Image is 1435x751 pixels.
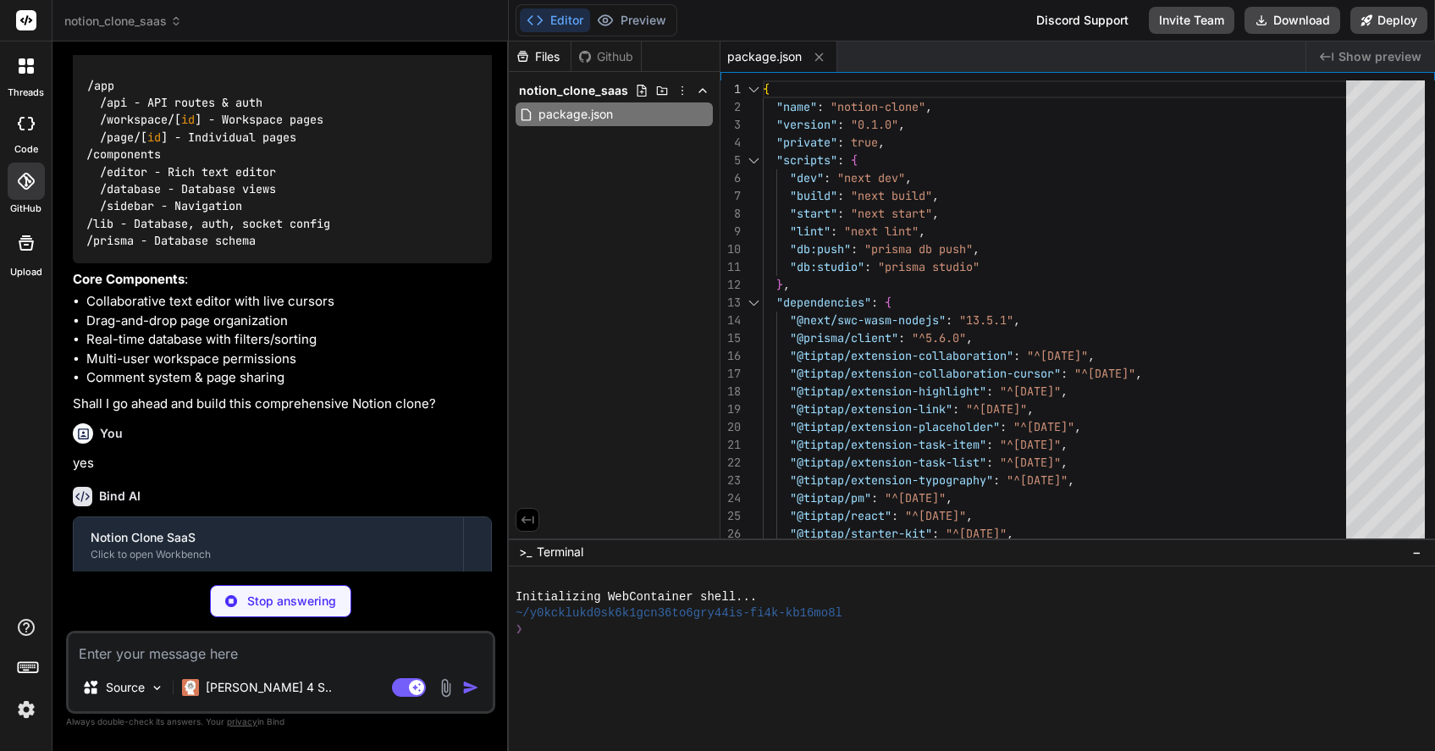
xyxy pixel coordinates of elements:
[1000,455,1061,470] span: "^[DATE]"
[720,312,741,329] div: 14
[590,8,673,32] button: Preview
[891,508,898,523] span: :
[1027,401,1034,417] span: ,
[227,716,257,726] span: privacy
[790,437,986,452] span: "@tiptap/extension-task-item"
[831,224,837,239] span: :
[742,152,764,169] div: Click to collapse the range.
[91,548,446,561] div: Click to open Workbench
[720,276,741,294] div: 12
[932,526,939,541] span: :
[1245,7,1340,34] button: Download
[720,436,741,454] div: 21
[73,271,185,287] strong: Core Components
[763,81,770,97] span: {
[864,259,871,274] span: :
[1061,455,1068,470] span: ,
[837,135,844,150] span: :
[776,152,837,168] span: "scripts"
[952,401,959,417] span: :
[181,113,195,128] span: id
[99,488,141,505] h6: Bind AI
[783,277,790,292] span: ,
[720,329,741,347] div: 15
[86,350,492,369] li: Multi-user workspace permissions
[966,401,1027,417] span: "^[DATE]"
[516,605,842,621] span: ~/y0kcklukd0sk6k1gcn36to6gry44is-fi4k-kb16mo8l
[919,224,925,239] span: ,
[1000,384,1061,399] span: "^[DATE]"
[727,48,802,65] span: package.json
[790,490,871,505] span: "@tiptap/pm"
[776,295,871,310] span: "dependencies"
[720,205,741,223] div: 8
[1068,472,1074,488] span: ,
[790,384,986,399] span: "@tiptap/extension-highlight"
[986,384,993,399] span: :
[720,258,741,276] div: 11
[1013,312,1020,328] span: ,
[844,224,919,239] span: "next lint"
[776,99,817,114] span: "name"
[790,508,891,523] span: "@tiptap/react"
[10,202,41,216] label: GitHub
[1135,366,1142,381] span: ,
[898,330,905,345] span: :
[790,224,831,239] span: "lint"
[519,544,532,560] span: >_
[720,223,741,240] div: 9
[73,395,492,414] p: Shall I go ahead and build this comprehensive Notion clone?
[720,472,741,489] div: 23
[932,206,939,221] span: ,
[851,152,858,168] span: {
[966,330,973,345] span: ,
[885,490,946,505] span: "^[DATE]"
[851,135,878,150] span: true
[720,80,741,98] div: 1
[946,490,952,505] span: ,
[1013,348,1020,363] span: :
[905,170,912,185] span: ,
[905,508,966,523] span: "^[DATE]"
[1412,544,1421,560] span: −
[864,241,973,257] span: "prisma db push"
[720,116,741,134] div: 3
[720,294,741,312] div: 13
[64,13,182,30] span: notion_clone_saas
[720,507,741,525] div: 25
[790,259,864,274] span: "db:studio"
[776,135,837,150] span: "private"
[790,170,824,185] span: "dev"
[837,117,844,132] span: :
[14,142,38,157] label: code
[790,455,986,470] span: "@tiptap/extension-task-list"
[851,117,898,132] span: "0.1.0"
[790,472,993,488] span: "@tiptap/extension-typography"
[520,8,590,32] button: Editor
[537,104,615,124] span: package.json
[925,99,932,114] span: ,
[73,454,492,473] p: yes
[66,714,495,730] p: Always double-check its answers. Your in Bind
[837,152,844,168] span: :
[206,679,332,696] p: [PERSON_NAME] 4 S..
[150,681,164,695] img: Pick Models
[12,695,41,724] img: settings
[1149,7,1234,34] button: Invite Team
[912,330,966,345] span: "^5.6.0"
[720,489,741,507] div: 24
[720,240,741,258] div: 10
[147,130,161,145] span: id
[790,330,898,345] span: "@prisma/client"
[1061,437,1068,452] span: ,
[790,526,932,541] span: "@tiptap/starter-kit"
[878,135,885,150] span: ,
[790,419,1000,434] span: "@tiptap/extension-placeholder"
[776,117,837,132] span: "version"
[878,259,980,274] span: "prisma studio"
[462,679,479,696] img: icon
[86,368,492,388] li: Comment system & page sharing
[742,294,764,312] div: Click to collapse the range.
[74,517,463,573] button: Notion Clone SaaSClick to open Workbench
[959,312,1013,328] span: "13.5.1"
